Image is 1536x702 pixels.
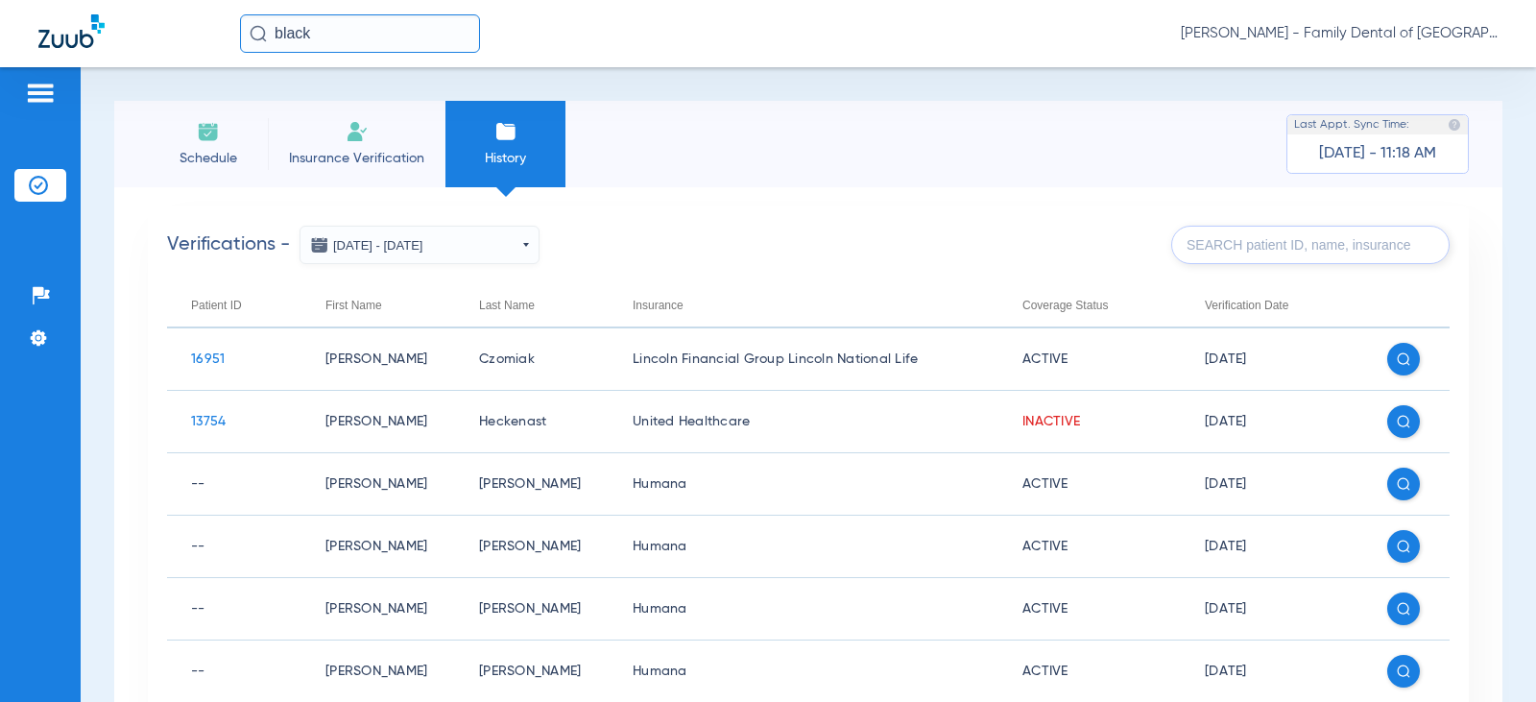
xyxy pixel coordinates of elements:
[479,295,585,316] div: Last Name
[325,295,382,316] div: First Name
[633,540,687,553] span: Humana
[1022,602,1068,616] span: Active
[191,415,226,428] span: 13754
[1022,295,1157,316] div: Coverage Status
[479,295,535,316] div: Last Name
[301,391,455,453] td: [PERSON_NAME]
[455,391,609,453] td: Heckenast
[191,477,205,491] span: --
[1181,391,1363,453] td: [DATE]
[1022,415,1080,428] span: Inactive
[1397,665,1410,678] img: search white icon
[191,352,225,366] span: 16951
[1448,118,1461,132] img: last sync help info
[494,120,517,143] img: History
[1205,295,1288,316] div: Verification Date
[1022,352,1068,366] span: Active
[301,453,455,516] td: [PERSON_NAME]
[1205,295,1339,316] div: Verification Date
[1022,540,1068,553] span: Active
[1181,578,1363,641] td: [DATE]
[301,578,455,641] td: [PERSON_NAME]
[1181,328,1363,391] td: [DATE]
[301,328,455,391] td: [PERSON_NAME]
[250,25,267,42] img: Search Icon
[1181,516,1363,578] td: [DATE]
[240,14,480,53] input: Search for patients
[1397,602,1410,616] img: search white icon
[191,540,205,553] span: --
[633,295,974,316] div: Insurance
[1319,144,1436,163] span: [DATE] - 11:18 AM
[300,226,540,264] button: [DATE] - [DATE]
[346,120,369,143] img: Manual Insurance Verification
[455,578,609,641] td: [PERSON_NAME]
[455,328,609,391] td: Czomiak
[633,477,687,491] span: Humana
[282,149,431,168] span: Insurance Verification
[633,415,750,428] span: United Healthcare
[633,602,687,616] span: Humana
[633,665,687,678] span: Humana
[1397,540,1410,553] img: search white icon
[191,602,205,616] span: --
[633,352,918,366] span: Lincoln Financial Group Lincoln National Life
[197,120,220,143] img: Schedule
[191,295,277,316] div: Patient ID
[1181,24,1498,43] span: [PERSON_NAME] - Family Dental of [GEOGRAPHIC_DATA]
[1022,665,1068,678] span: Active
[1397,477,1410,491] img: search white icon
[633,295,684,316] div: Insurance
[1181,453,1363,516] td: [DATE]
[167,226,540,264] h2: Verifications -
[325,295,431,316] div: First Name
[1022,477,1068,491] span: Active
[1022,295,1108,316] div: Coverage Status
[455,516,609,578] td: [PERSON_NAME]
[460,149,551,168] span: History
[162,149,253,168] span: Schedule
[1397,352,1410,366] img: search white icon
[310,235,329,254] img: date icon
[301,516,455,578] td: [PERSON_NAME]
[1397,415,1410,428] img: search white icon
[38,14,105,48] img: Zuub Logo
[191,295,242,316] div: Patient ID
[25,82,56,105] img: hamburger-icon
[1171,226,1450,264] input: SEARCH patient ID, name, insurance
[191,665,205,678] span: --
[455,453,609,516] td: [PERSON_NAME]
[1294,115,1409,134] span: Last Appt. Sync Time:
